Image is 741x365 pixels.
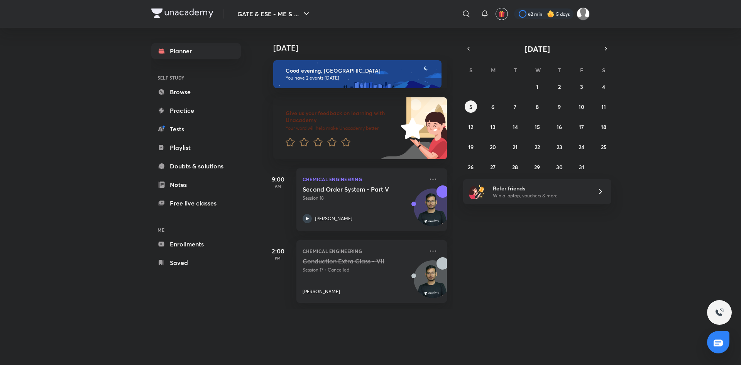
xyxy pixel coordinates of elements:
abbr: Friday [580,66,583,74]
button: October 12, 2025 [465,121,477,133]
button: October 28, 2025 [509,161,521,173]
a: Planner [151,43,241,59]
img: avatar [498,10,505,17]
button: October 20, 2025 [487,141,499,153]
abbr: October 13, 2025 [490,123,496,131]
abbr: Monday [491,66,496,74]
img: Avatar [414,265,451,302]
h6: Give us your feedback on learning with Unacademy [286,110,398,124]
button: October 25, 2025 [597,141,610,153]
abbr: October 2, 2025 [558,83,561,90]
abbr: October 8, 2025 [536,103,539,110]
button: October 26, 2025 [465,161,477,173]
button: October 13, 2025 [487,121,499,133]
abbr: October 12, 2025 [468,123,473,131]
h6: Good evening, [GEOGRAPHIC_DATA] [286,67,435,74]
img: streak [547,10,555,18]
abbr: October 27, 2025 [490,163,496,171]
abbr: Wednesday [535,66,541,74]
img: Company Logo [151,8,213,18]
abbr: Thursday [558,66,561,74]
abbr: October 21, 2025 [513,143,518,151]
abbr: Sunday [469,66,472,74]
abbr: October 31, 2025 [579,163,584,171]
p: You have 2 events [DATE] [286,75,435,81]
button: October 22, 2025 [531,141,543,153]
p: Session 17 • Cancelled [303,267,424,273]
button: October 23, 2025 [553,141,565,153]
button: October 19, 2025 [465,141,477,153]
p: Win a laptop, vouchers & more [493,192,588,199]
p: [PERSON_NAME] [303,288,340,295]
button: October 18, 2025 [597,121,610,133]
button: GATE & ESE - ME & ... [233,6,316,22]
button: October 6, 2025 [487,100,499,113]
button: October 5, 2025 [465,100,477,113]
img: referral [469,184,485,199]
button: October 24, 2025 [575,141,588,153]
abbr: October 14, 2025 [513,123,518,131]
abbr: October 26, 2025 [468,163,474,171]
abbr: October 15, 2025 [535,123,540,131]
button: October 27, 2025 [487,161,499,173]
abbr: October 22, 2025 [535,143,540,151]
abbr: October 3, 2025 [580,83,583,90]
abbr: Saturday [602,66,605,74]
abbr: October 30, 2025 [556,163,563,171]
abbr: October 4, 2025 [602,83,605,90]
button: October 15, 2025 [531,121,543,133]
a: Tests [151,121,241,137]
h5: Second Order System - Part V [303,185,399,193]
abbr: October 19, 2025 [468,143,474,151]
abbr: October 20, 2025 [490,143,496,151]
img: Avatar [414,193,451,230]
button: October 3, 2025 [575,80,588,93]
button: October 29, 2025 [531,161,543,173]
abbr: October 28, 2025 [512,163,518,171]
button: October 9, 2025 [553,100,565,113]
button: [DATE] [474,43,601,54]
p: AM [262,184,293,188]
a: Company Logo [151,8,213,20]
img: Prakhar Mishra [577,7,590,20]
a: Enrollments [151,236,241,252]
button: October 1, 2025 [531,80,543,93]
p: Chemical Engineering [303,246,424,256]
abbr: October 29, 2025 [534,163,540,171]
abbr: October 16, 2025 [557,123,562,131]
abbr: October 24, 2025 [579,143,584,151]
h6: Refer friends [493,184,588,192]
h6: ME [151,223,241,236]
p: Your word will help make Unacademy better [286,125,398,131]
p: Chemical Engineering [303,175,424,184]
abbr: October 9, 2025 [558,103,561,110]
img: ttu [715,308,724,317]
button: October 2, 2025 [553,80,565,93]
a: Free live classes [151,195,241,211]
button: October 16, 2025 [553,121,565,133]
abbr: October 6, 2025 [491,103,494,110]
abbr: October 11, 2025 [601,103,606,110]
p: PM [262,256,293,260]
a: Practice [151,103,241,118]
abbr: October 5, 2025 [469,103,472,110]
img: evening [273,60,442,88]
h5: 9:00 [262,175,293,184]
button: October 21, 2025 [509,141,521,153]
abbr: October 1, 2025 [536,83,538,90]
h5: Conduction Extra Class - VII [303,257,399,265]
button: October 31, 2025 [575,161,588,173]
a: Browse [151,84,241,100]
button: October 8, 2025 [531,100,543,113]
abbr: October 25, 2025 [601,143,607,151]
button: October 17, 2025 [575,121,588,133]
button: October 4, 2025 [597,80,610,93]
p: Session 18 [303,195,424,202]
a: Playlist [151,140,241,155]
a: Notes [151,177,241,192]
abbr: October 7, 2025 [514,103,516,110]
button: October 14, 2025 [509,121,521,133]
button: October 7, 2025 [509,100,521,113]
h4: [DATE] [273,43,455,53]
abbr: October 10, 2025 [579,103,584,110]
